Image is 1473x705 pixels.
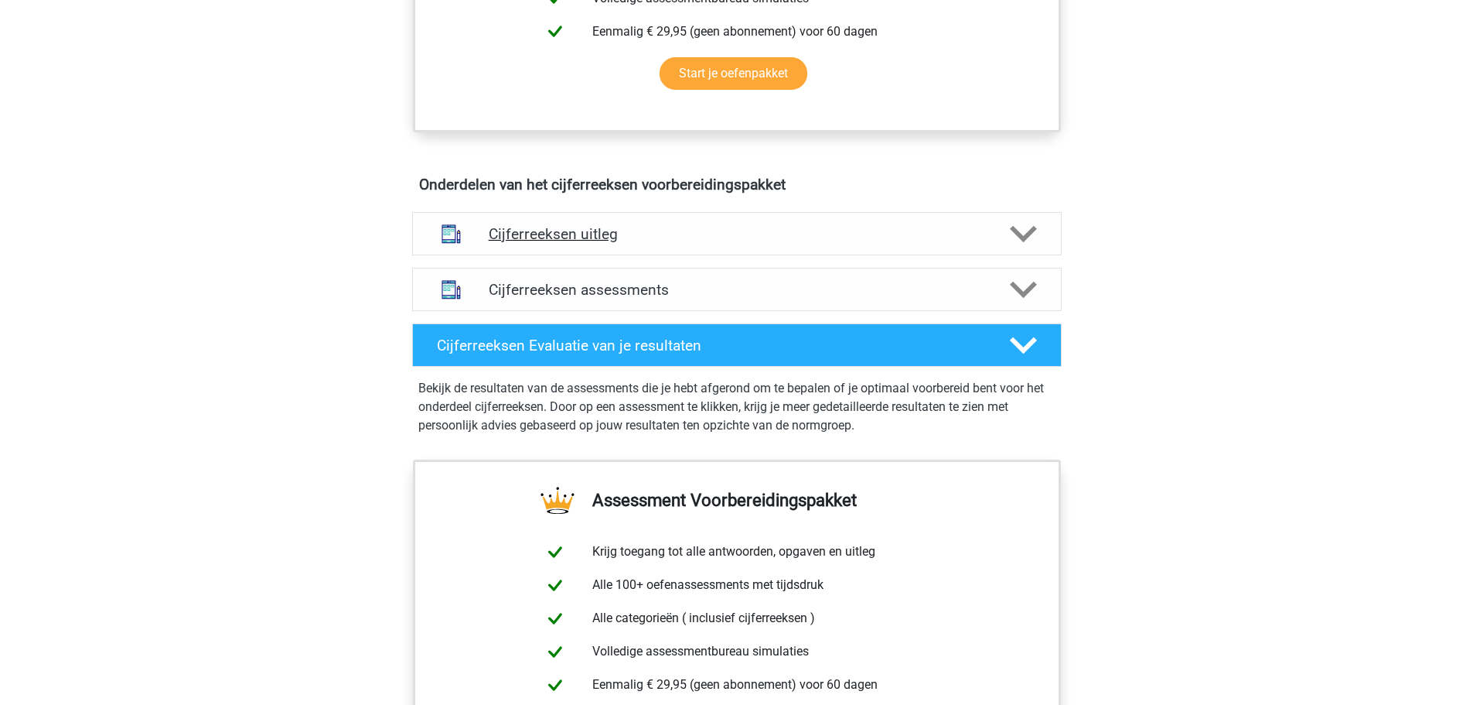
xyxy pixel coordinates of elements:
[406,323,1068,367] a: Cijferreeksen Evaluatie van je resultaten
[406,268,1068,311] a: assessments Cijferreeksen assessments
[437,337,985,354] h4: Cijferreeksen Evaluatie van je resultaten
[431,214,471,254] img: cijferreeksen uitleg
[489,225,985,243] h4: Cijferreeksen uitleg
[489,281,985,299] h4: Cijferreeksen assessments
[406,212,1068,255] a: uitleg Cijferreeksen uitleg
[660,57,807,90] a: Start je oefenpakket
[419,176,1055,193] h4: Onderdelen van het cijferreeksen voorbereidingspakket
[418,379,1055,435] p: Bekijk de resultaten van de assessments die je hebt afgerond om te bepalen of je optimaal voorber...
[431,270,471,310] img: cijferreeksen assessments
